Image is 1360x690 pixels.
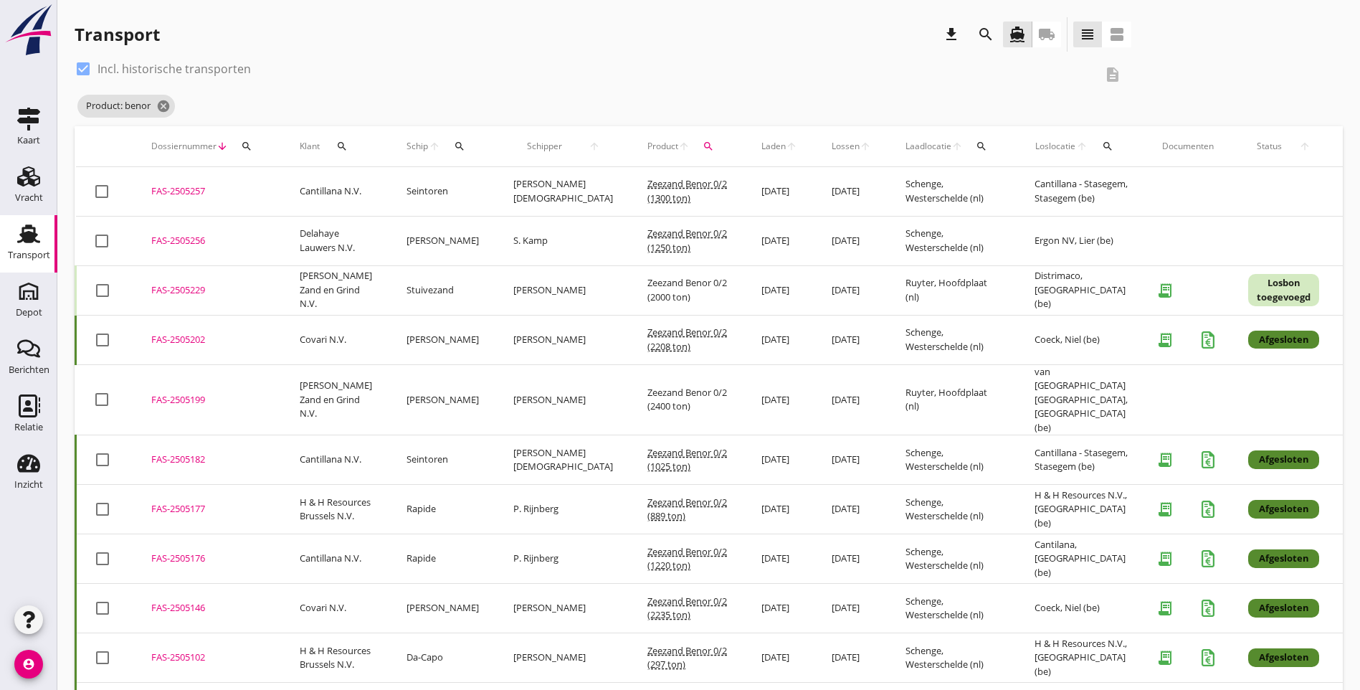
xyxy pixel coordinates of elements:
[282,315,389,364] td: Covari N.V.
[496,435,630,485] td: [PERSON_NAME][DEMOGRAPHIC_DATA]
[647,595,727,622] span: Zeezand Benor 0/2 (2235 ton)
[575,141,613,152] i: arrow_upward
[16,308,42,317] div: Depot
[151,453,265,467] div: FAS-2505182
[151,184,265,199] div: FAS-2505257
[832,140,860,153] span: Lossen
[814,485,888,534] td: [DATE]
[1079,26,1096,43] i: view_headline
[647,496,727,523] span: Zeezand Benor 0/2 (889 ton)
[496,485,630,534] td: P. Rijnberg
[496,167,630,217] td: [PERSON_NAME][DEMOGRAPHIC_DATA]
[151,651,265,665] div: FAS-2505102
[761,140,786,153] span: Laden
[282,584,389,633] td: Covari N.V.
[496,534,630,584] td: P. Rijnberg
[282,265,389,315] td: [PERSON_NAME] Zand en Grind N.V.
[814,167,888,217] td: [DATE]
[1248,599,1319,618] div: Afgesloten
[630,265,744,315] td: Zeezand Benor 0/2 (2000 ton)
[1248,648,1319,667] div: Afgesloten
[1151,276,1179,305] i: receipt_long
[282,633,389,683] td: H & H Resources Brussels N.V.
[1151,643,1179,672] i: receipt_long
[454,141,465,152] i: search
[943,26,960,43] i: download
[389,435,496,485] td: Seintoren
[1017,485,1145,534] td: H & H Resources N.V., [GEOGRAPHIC_DATA] (be)
[151,234,265,248] div: FAS-2505256
[678,141,690,152] i: arrow_upward
[744,265,814,315] td: [DATE]
[406,140,429,153] span: Schip
[1248,274,1319,306] div: Losbon toegevoegd
[151,601,265,615] div: FAS-2505146
[300,129,372,164] div: Klant
[1017,584,1145,633] td: Coeck, Niel (be)
[888,167,1017,217] td: Schenge, Westerschelde (nl)
[14,650,43,679] i: account_circle
[1248,450,1319,469] div: Afgesloten
[151,333,265,347] div: FAS-2505202
[647,140,678,153] span: Product
[1017,265,1145,315] td: Distrimaco, [GEOGRAPHIC_DATA] (be)
[647,545,727,572] span: Zeezand Benor 0/2 (1220 ton)
[630,364,744,435] td: Zeezand Benor 0/2 (2400 ton)
[744,167,814,217] td: [DATE]
[14,480,43,489] div: Inzicht
[1248,331,1319,349] div: Afgesloten
[860,141,871,152] i: arrow_upward
[1017,364,1145,435] td: van [GEOGRAPHIC_DATA] [GEOGRAPHIC_DATA], [GEOGRAPHIC_DATA] (be)
[1017,216,1145,265] td: Ergon NV, Lier (be)
[744,216,814,265] td: [DATE]
[1248,500,1319,519] div: Afgesloten
[888,435,1017,485] td: Schenge, Westerschelde (nl)
[156,99,171,113] i: cancel
[9,365,49,374] div: Berichten
[282,435,389,485] td: Cantillana N.V.
[888,584,1017,633] td: Schenge, Westerschelde (nl)
[1290,141,1319,152] i: arrow_upward
[888,364,1017,435] td: Ruyter, Hoofdplaat (nl)
[429,141,441,152] i: arrow_upward
[1151,326,1179,354] i: receipt_long
[888,485,1017,534] td: Schenge, Westerschelde (nl)
[786,141,797,152] i: arrow_upward
[814,265,888,315] td: [DATE]
[814,364,888,435] td: [DATE]
[1017,633,1145,683] td: H & H Resources N.V., [GEOGRAPHIC_DATA] (be)
[647,227,727,254] span: Zeezand Benor 0/2 (1250 ton)
[282,364,389,435] td: [PERSON_NAME] Zand en Grind N.V.
[1038,26,1055,43] i: local_shipping
[15,193,43,202] div: Vracht
[1151,594,1179,623] i: receipt_long
[888,633,1017,683] td: Schenge, Westerschelde (nl)
[496,584,630,633] td: [PERSON_NAME]
[1108,26,1126,43] i: view_agenda
[744,633,814,683] td: [DATE]
[977,26,994,43] i: search
[888,315,1017,364] td: Schenge, Westerschelde (nl)
[744,534,814,584] td: [DATE]
[496,364,630,435] td: [PERSON_NAME]
[976,141,987,152] i: search
[1017,315,1145,364] td: Coeck, Niel (be)
[744,364,814,435] td: [DATE]
[814,633,888,683] td: [DATE]
[151,393,265,407] div: FAS-2505199
[1151,445,1179,474] i: receipt_long
[217,141,228,152] i: arrow_downward
[282,534,389,584] td: Cantillana N.V.
[389,364,496,435] td: [PERSON_NAME]
[1017,435,1145,485] td: Cantillana - Stasegem, Stasegem (be)
[1076,141,1089,152] i: arrow_upward
[282,216,389,265] td: Delahaye Lauwers N.V.
[744,584,814,633] td: [DATE]
[888,265,1017,315] td: Ruyter, Hoofdplaat (nl)
[496,216,630,265] td: S. Kamp
[151,552,265,566] div: FAS-2505176
[8,250,50,260] div: Transport
[77,95,175,118] span: Product: benor
[151,283,265,298] div: FAS-2505229
[14,422,43,432] div: Relatie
